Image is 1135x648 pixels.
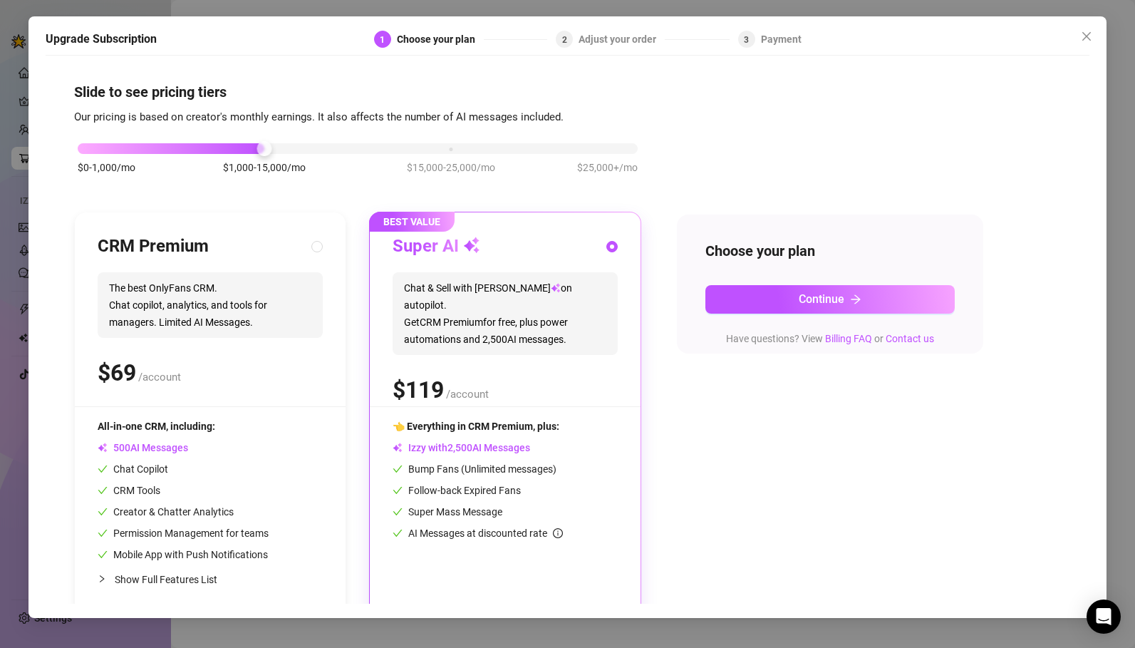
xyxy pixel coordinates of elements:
span: check [98,528,108,538]
a: Contact us [886,332,934,344]
span: The best OnlyFans CRM. Chat copilot, analytics, and tools for managers. Limited AI Messages. [98,272,323,338]
span: check [393,507,403,517]
span: Our pricing is based on creator's monthly earnings. It also affects the number of AI messages inc... [74,110,564,123]
div: Open Intercom Messenger [1087,600,1121,634]
span: $15,000-25,000/mo [407,160,495,175]
div: Choose your plan [397,31,484,48]
span: Follow-back Expired Fans [393,485,521,496]
span: AI Messages [98,442,188,453]
span: Bump Fans (Unlimited messages) [393,463,556,475]
span: Chat & Sell with [PERSON_NAME] on autopilot. Get CRM Premium for free, plus power automations and... [393,272,618,355]
span: 3 [744,34,749,44]
span: check [98,507,108,517]
button: Close [1075,25,1098,48]
span: check [98,485,108,495]
span: collapsed [98,575,106,583]
span: Have questions? View or [726,332,934,344]
span: 1 [380,34,385,44]
span: AI Messages at discounted rate [408,528,563,539]
span: $1,000-15,000/mo [223,160,306,175]
span: Show Full Features List [115,574,217,585]
span: check [393,528,403,538]
span: info-circle [553,528,563,538]
span: CRM Tools [98,485,160,496]
span: Super Mass Message [393,506,502,518]
span: close [1081,31,1092,42]
div: Payment [761,31,802,48]
span: Continue [799,292,844,306]
span: 👈 Everything in CRM Premium, plus: [393,421,559,432]
span: $ [98,359,136,386]
span: check [98,550,108,560]
a: Billing FAQ [825,332,872,344]
span: Mobile App with Push Notifications [98,549,268,560]
h5: Upgrade Subscription [46,31,157,48]
span: Close [1075,31,1098,42]
h4: Slide to see pricing tiers [74,81,1061,101]
div: Adjust your order [579,31,665,48]
span: check [393,464,403,474]
span: BEST VALUE [369,212,455,232]
h3: Super AI [393,235,480,258]
button: Continuearrow-right [705,284,955,313]
span: $0-1,000/mo [78,160,135,175]
span: check [98,464,108,474]
span: Permission Management for teams [98,528,269,539]
span: check [393,485,403,495]
h3: CRM Premium [98,235,209,258]
div: Show Full Features List [98,562,323,596]
span: arrow-right [850,293,861,304]
span: $25,000+/mo [577,160,638,175]
span: All-in-one CRM, including: [98,421,215,432]
span: Chat Copilot [98,463,168,475]
span: Creator & Chatter Analytics [98,506,234,518]
span: /account [446,388,489,401]
span: /account [138,371,181,384]
span: Izzy with AI Messages [393,442,530,453]
h4: Choose your plan [705,240,955,260]
span: 2 [562,34,567,44]
span: $ [393,376,444,403]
